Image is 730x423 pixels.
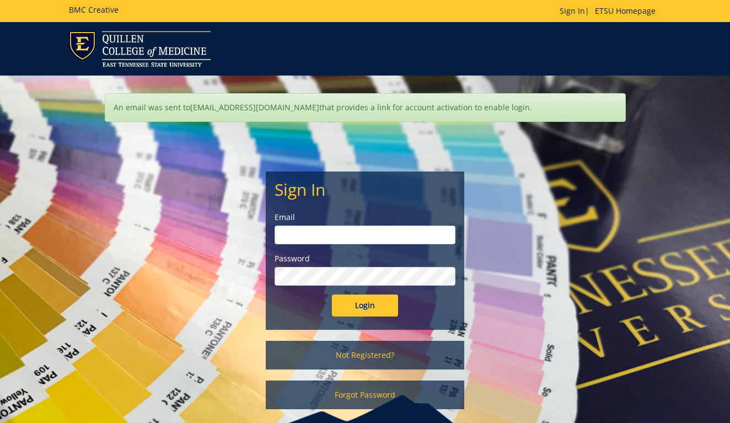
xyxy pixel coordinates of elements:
[266,341,464,370] a: Not Registered?
[275,253,455,264] label: Password
[69,31,211,67] img: ETSU logo
[266,381,464,409] a: Forgot Password
[332,295,398,317] input: Login
[589,6,661,16] a: ETSU Homepage
[560,6,661,17] p: |
[275,180,455,199] h2: Sign In
[560,6,585,16] a: Sign In
[105,93,626,122] div: An email was sent to [EMAIL_ADDRESS][DOMAIN_NAME] that provides a link for account activation to ...
[275,212,455,223] label: Email
[69,6,119,14] h5: BMC Creative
